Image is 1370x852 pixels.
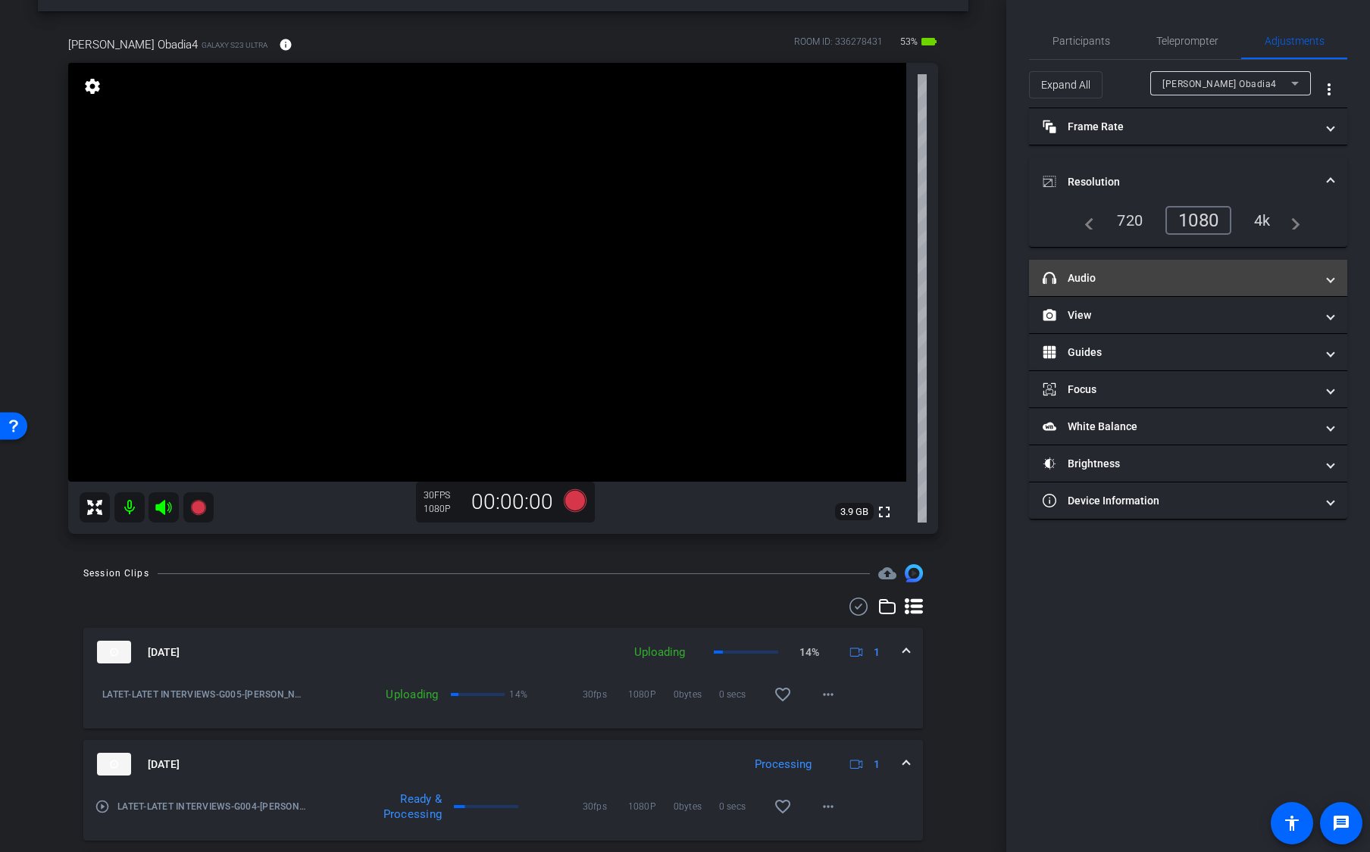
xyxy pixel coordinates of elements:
mat-icon: fullscreen [875,503,893,521]
span: 1080P [628,799,674,814]
span: 1 [874,757,880,772]
mat-expansion-panel-header: Resolution [1029,158,1347,206]
span: 0 secs [719,687,765,702]
mat-expansion-panel-header: Guides [1029,334,1347,370]
mat-icon: more_horiz [819,685,837,704]
img: Session clips [905,564,923,582]
span: FPS [434,490,450,501]
span: Teleprompter [1156,36,1218,46]
span: 0bytes [674,687,719,702]
span: Adjustments [1265,36,1325,46]
mat-expansion-panel-header: White Balance [1029,408,1347,445]
mat-panel-title: Resolution [1043,174,1315,190]
mat-panel-title: Guides [1043,345,1315,360]
mat-icon: favorite_border [774,685,792,704]
span: Destinations for your clips [878,564,896,582]
div: Resolution [1029,206,1347,247]
div: Uploading [627,644,693,661]
span: Participants [1053,36,1110,46]
span: [PERSON_NAME] Obadia4 [1162,79,1277,89]
button: Expand All [1029,71,1103,98]
div: 30 [424,489,461,501]
div: 1080P [424,503,461,515]
p: 14% [799,644,819,660]
div: 4k [1243,208,1282,233]
div: Processing [747,756,819,773]
mat-icon: accessibility [1283,814,1301,832]
mat-icon: battery_std [920,33,938,51]
mat-icon: play_circle_outline [95,799,110,814]
div: Session Clips [83,566,149,581]
img: thumb-nail [97,641,131,663]
mat-icon: favorite_border [774,797,792,816]
span: Expand All [1041,70,1090,99]
mat-icon: more_vert [1320,80,1338,98]
mat-icon: info [279,38,292,51]
mat-expansion-panel-header: Frame Rate [1029,108,1347,145]
mat-icon: message [1332,814,1350,832]
mat-icon: navigate_before [1076,211,1094,229]
mat-panel-title: View [1043,307,1315,323]
mat-icon: navigate_next [1282,211,1300,229]
mat-panel-title: Brightness [1043,456,1315,472]
span: 53% [898,30,920,54]
mat-icon: settings [82,77,103,95]
span: [DATE] [148,757,180,772]
span: 0 secs [719,799,765,814]
span: 1 [874,644,880,660]
span: 1080P [628,687,674,702]
div: 720 [1106,208,1154,233]
div: ROOM ID: 336278431 [794,35,883,57]
button: More Options for Adjustments Panel [1311,71,1347,108]
span: 30fps [583,687,628,702]
mat-expansion-panel-header: thumb-nail[DATE]Uploading14%1 [83,628,923,676]
mat-panel-title: Focus [1043,382,1315,398]
p: 14% [509,687,527,702]
img: thumb-nail [97,753,131,776]
mat-expansion-panel-header: thumb-nail[DATE]Processing1 [83,740,923,788]
div: 1080 [1165,206,1231,235]
div: Ready & Processing [367,791,449,822]
mat-panel-title: White Balance [1043,419,1315,435]
div: thumb-nail[DATE]Processing1 [83,788,923,841]
span: 0bytes [674,799,719,814]
mat-icon: cloud_upload [878,564,896,582]
mat-panel-title: Device Information [1043,493,1315,509]
span: 3.9 GB [835,503,874,521]
span: LATET-LATET INTERVIEWS-G004-[PERSON_NAME] Obadia4-2025-09-16-08-51-11-392-0 [117,799,307,814]
mat-expansion-panel-header: View [1029,297,1347,333]
mat-panel-title: Audio [1043,270,1315,286]
mat-expansion-panel-header: Audio [1029,260,1347,296]
span: Galaxy S23 Ultra [202,39,267,51]
span: [DATE] [148,644,180,660]
span: 30fps [583,799,628,814]
div: 00:00:00 [461,489,563,515]
mat-expansion-panel-header: Focus [1029,371,1347,407]
mat-icon: more_horiz [819,797,837,816]
mat-expansion-panel-header: Brightness [1029,445,1347,482]
mat-expansion-panel-header: Device Information [1029,482,1347,519]
span: LATET-LATET INTERVIEWS-G005-[PERSON_NAME] Obadia4-2025-09-16-08-59-43-171-0 [102,687,307,702]
div: Uploading [307,687,446,702]
span: [PERSON_NAME] Obadia4 [68,36,198,53]
div: thumb-nail[DATE]Uploading14%1 [83,676,923,729]
mat-panel-title: Frame Rate [1043,119,1315,135]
